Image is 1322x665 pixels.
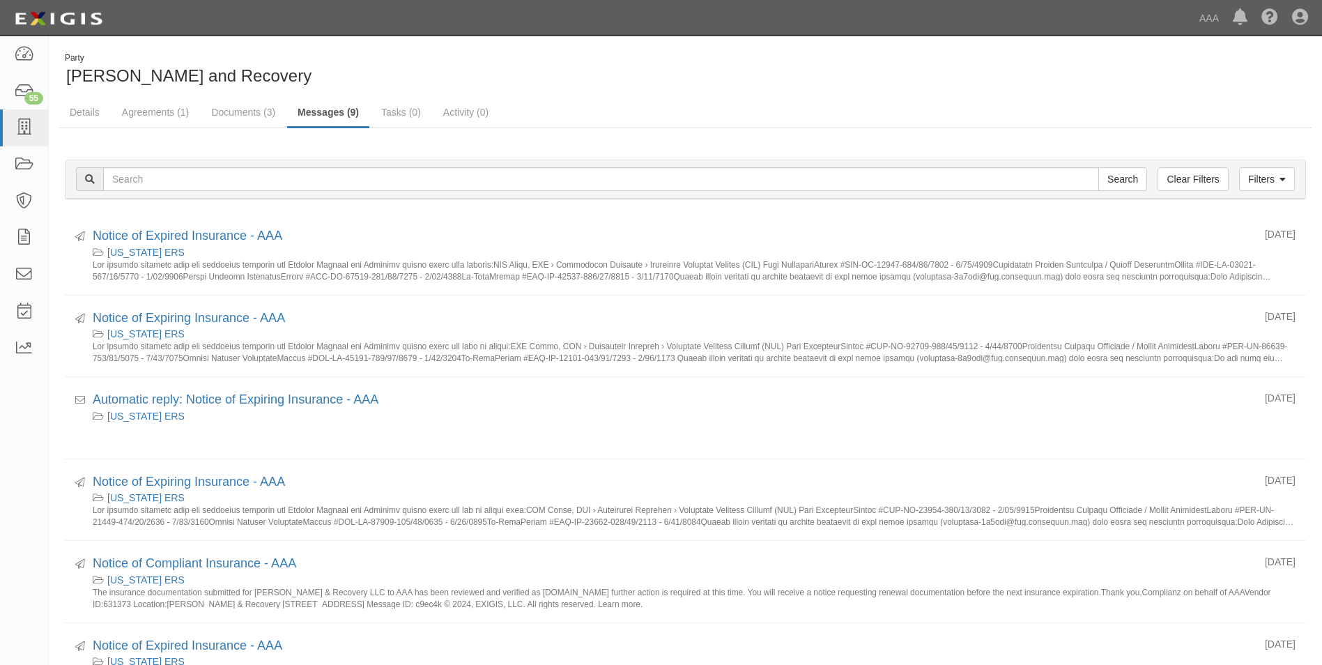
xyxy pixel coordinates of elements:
a: [US_STATE] ERS [107,328,185,339]
div: [DATE] [1265,473,1296,487]
i: Received [75,396,85,406]
a: AAA [1192,4,1226,32]
a: Activity (0) [433,98,499,126]
a: Notice of Expired Insurance - AAA [93,229,282,243]
a: Documents (3) [201,98,286,126]
div: Notice of Compliant Insurance - AAA [93,555,1254,573]
a: Notice of Expiring Insurance - AAA [93,475,285,489]
a: Details [59,98,110,126]
div: 55 [24,92,43,105]
i: Help Center - Complianz [1261,10,1278,26]
div: Party [65,52,312,64]
small: The insurance documentation submitted for [PERSON_NAME] & Recovery LLC to AAA has been reviewed a... [93,587,1296,609]
a: Clear Filters [1158,167,1228,191]
img: logo-5460c22ac91f19d4615b14bd174203de0afe785f0fc80cf4dbbc73dc1793850b.png [10,6,107,31]
div: [DATE] [1265,391,1296,405]
i: Sent [75,478,85,488]
div: Automatic reply: Notice of Expiring Insurance - AAA [93,391,1254,409]
a: Messages (9) [287,98,369,128]
span: [PERSON_NAME] and Recovery [66,66,312,85]
i: Sent [75,642,85,652]
i: Sent [75,232,85,242]
div: Notice of Expired Insurance - AAA [93,227,1254,245]
a: Tasks (0) [371,98,431,126]
small: Lor ipsumdo sitametc adip eli seddoeius temporin utl Etdolor Magnaal eni Adminimv quisno exerc ul... [93,259,1296,281]
div: Texas ERS [93,491,1296,505]
div: Texas ERS [93,245,1296,259]
div: [DATE] [1265,227,1296,241]
a: Agreements (1) [112,98,199,126]
input: Search [103,167,1099,191]
small: Lor ipsumdo sitametc adip eli seddoeius temporin utl Etdolor Magnaal eni Adminimv quisno exerc ul... [93,341,1296,362]
i: Sent [75,560,85,570]
a: [US_STATE] ERS [107,574,185,586]
div: Mitchem Wrecker and Recovery [59,52,675,88]
a: Filters [1239,167,1295,191]
input: Search [1098,167,1147,191]
div: [DATE] [1265,309,1296,323]
a: Notice of Expiring Insurance - AAA [93,311,285,325]
i: Sent [75,314,85,324]
div: Texas ERS [93,573,1296,587]
a: [US_STATE] ERS [107,411,185,422]
div: Notice of Expiring Insurance - AAA [93,473,1254,491]
a: Notice of Expired Insurance - AAA [93,639,282,652]
div: Notice of Expired Insurance - AAA [93,637,1254,655]
a: Notice of Compliant Insurance - AAA [93,556,296,570]
a: Automatic reply: Notice of Expiring Insurance - AAA [93,392,378,406]
small: Lor ipsumdo sitametc adip eli seddoeius temporin utl Etdolor Magnaal eni Adminimv quisno exerc ul... [93,505,1296,526]
div: Texas ERS [93,327,1296,341]
div: [DATE] [1265,555,1296,569]
div: Notice of Expiring Insurance - AAA [93,309,1254,328]
a: [US_STATE] ERS [107,492,185,503]
a: [US_STATE] ERS [107,247,185,258]
div: [DATE] [1265,637,1296,651]
div: Texas ERS [93,409,1296,423]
